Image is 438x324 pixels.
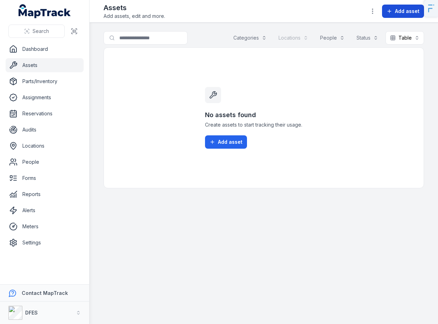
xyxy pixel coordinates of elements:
button: Search [8,25,65,38]
h2: Assets [104,3,165,13]
a: Settings [6,236,84,250]
button: Table [386,31,424,45]
a: Dashboard [6,42,84,56]
span: Search [33,28,49,35]
span: Add assets, edit and more. [104,13,165,20]
a: MapTrack [19,4,71,18]
a: Meters [6,220,84,234]
button: Status [352,31,383,45]
a: Alerts [6,203,84,217]
button: Add asset [382,5,424,18]
strong: Contact MapTrack [22,290,68,296]
a: People [6,155,84,169]
button: People [316,31,349,45]
strong: DFES [25,310,38,316]
a: Reports [6,187,84,201]
a: Assets [6,58,84,72]
span: Create assets to start tracking their usage. [205,121,323,128]
a: Forms [6,171,84,185]
a: Locations [6,139,84,153]
a: Audits [6,123,84,137]
span: Add asset [218,139,242,146]
button: Add asset [205,135,247,149]
a: Assignments [6,90,84,104]
span: Add asset [395,8,419,15]
a: Reservations [6,107,84,121]
a: Parts/Inventory [6,74,84,88]
h3: No assets found [205,110,323,120]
